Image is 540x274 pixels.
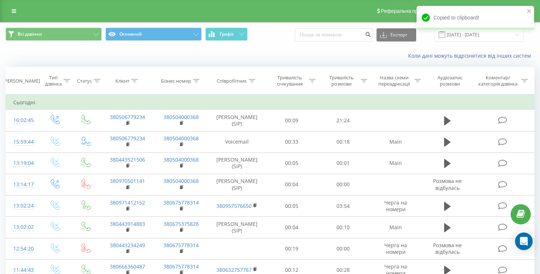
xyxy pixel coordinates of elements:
[13,113,31,127] div: 16:02:45
[45,75,62,87] div: Тип дзвінка
[377,28,416,42] button: Експорт
[317,238,369,259] td: 00:00
[163,135,199,142] a: 380504000368
[13,199,31,213] div: 13:02:24
[417,6,534,29] div: Copied to clipboard!
[3,78,40,84] div: [PERSON_NAME]
[110,177,145,184] a: 380970501141
[110,113,145,120] a: 380506779234
[433,177,462,191] span: Розмова не відбулась
[266,238,317,259] td: 00:19
[13,135,31,149] div: 15:59:44
[163,113,199,120] a: 380504000368
[317,152,369,174] td: 00:01
[13,242,31,256] div: 12:54:20
[163,177,199,184] a: 380504000368
[77,78,92,84] div: Статус
[13,156,31,170] div: 13:19:04
[217,78,247,84] div: Співробітник
[13,220,31,234] div: 13:02:02
[216,266,252,273] a: 380632757767
[369,238,422,259] td: Черга на номери
[266,195,317,217] td: 00:05
[381,8,435,14] span: Реферальна програма
[205,28,248,41] button: Графік
[266,131,317,152] td: 00:33
[163,220,199,227] a: 380675375828
[369,195,422,217] td: Черга на номери
[110,263,145,270] a: 380666360487
[105,28,202,41] button: Основний
[317,131,369,152] td: 00:18
[110,242,145,249] a: 380443234249
[369,131,422,152] td: Main
[527,8,532,15] button: close
[13,177,31,192] div: 13:14:17
[266,217,317,238] td: 00:04
[324,75,359,87] div: Тривалість розмови
[6,95,534,110] td: Сьогодні
[317,195,369,217] td: 03:54
[110,199,145,206] a: 380971412152
[6,28,102,41] button: Всі дзвінки
[295,28,373,42] input: Пошук за номером
[163,156,199,163] a: 380504000368
[369,217,422,238] td: Main
[317,174,369,195] td: 00:00
[163,263,199,270] a: 380675778314
[208,152,266,174] td: [PERSON_NAME] (SIP)
[476,75,519,87] div: Коментар/категорія дзвінка
[163,199,199,206] a: 380675778314
[266,110,317,131] td: 00:09
[163,242,199,249] a: 380675778314
[429,75,471,87] div: Аудіозапис розмови
[208,131,266,152] td: Voicemail
[110,135,145,142] a: 380506779234
[317,217,369,238] td: 00:10
[216,202,252,209] a: 380957576650
[115,78,129,84] div: Клієнт
[266,174,317,195] td: 00:04
[408,52,534,59] a: Коли дані можуть відрізнятися вiд інших систем
[433,242,462,255] span: Розмова не відбулась
[266,152,317,174] td: 00:05
[376,75,413,87] div: Назва схеми переадресації
[208,174,266,195] td: [PERSON_NAME] (SIP)
[18,31,42,37] span: Всі дзвінки
[161,78,191,84] div: Бізнес номер
[515,232,533,250] div: Open Intercom Messenger
[273,75,307,87] div: Тривалість очікування
[220,32,234,37] span: Графік
[208,110,266,131] td: [PERSON_NAME] (SIP)
[110,156,145,163] a: 380443521506
[317,110,369,131] td: 21:24
[208,217,266,238] td: [PERSON_NAME] (SIP)
[369,152,422,174] td: Main
[110,220,145,227] a: 380443914883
